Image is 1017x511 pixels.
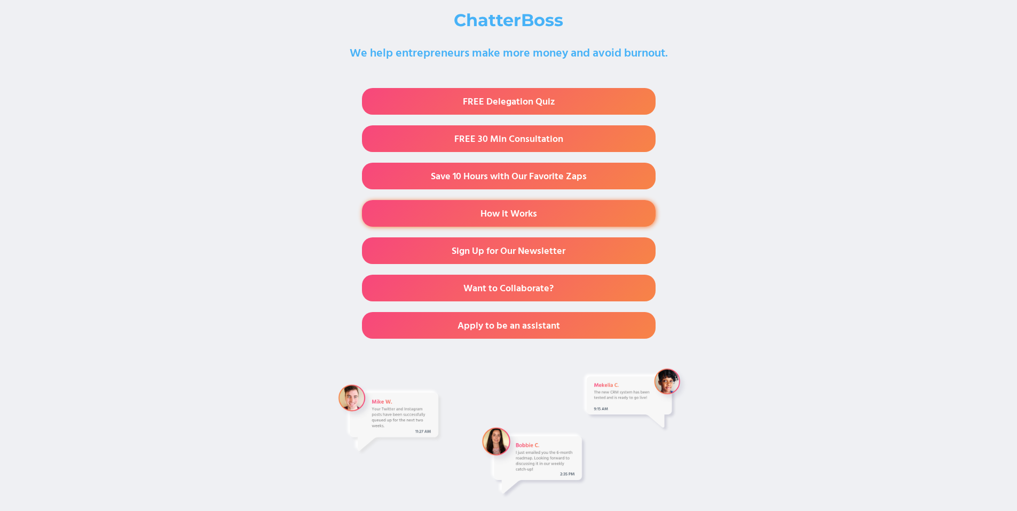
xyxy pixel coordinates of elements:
a: FREE Delegation Quiz [362,88,656,115]
a: Apply to be an assistant [362,312,656,339]
a: Sign Up for Our Newsletter [362,237,656,264]
a: How it Works [362,200,656,227]
a: FREE 30 Min Consultation [362,125,656,152]
a: Want to Collaborate? [362,275,656,301]
strong: We help entrepreneurs make more money and avoid burnout. [350,44,668,63]
img: A Message from a VA Bobbie [479,424,588,500]
img: A Message from VA Mekelia [580,365,690,434]
a: Save 10 Hours with Our Favorite Zaps [362,163,656,189]
img: A message from VA Mike [335,381,445,457]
